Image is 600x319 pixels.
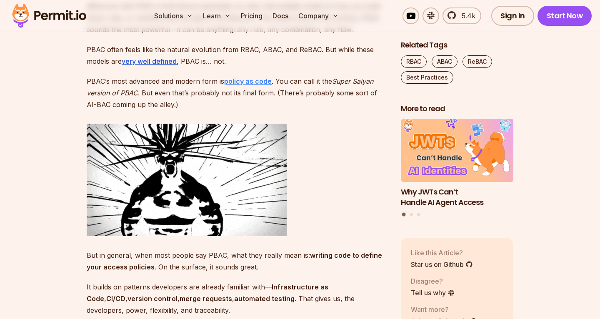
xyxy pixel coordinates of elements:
strong: writing code to define your access policies [87,251,382,271]
a: Start Now [537,6,592,26]
em: Super Saiyan version of PBAC [87,77,373,97]
p: But in general, when most people say PBAC, what they really mean is: . On the surface, it sounds ... [87,249,387,273]
button: Company [295,7,342,24]
a: RBAC [401,55,427,68]
img: image (18).gif [87,124,287,236]
button: Go to slide 2 [410,213,413,217]
img: Why JWTs Can’t Handle AI Agent Access [401,119,513,182]
button: Go to slide 1 [402,213,406,217]
button: Learn [200,7,234,24]
strong: version control [127,294,177,303]
li: 1 of 3 [401,119,513,208]
a: Pricing [237,7,266,24]
div: Posts [401,119,513,218]
h3: Why JWTs Can’t Handle AI Agent Access [401,187,513,208]
img: Permit logo [8,2,90,30]
p: Like this Article? [411,248,473,258]
a: Why JWTs Can’t Handle AI Agent AccessWhy JWTs Can’t Handle AI Agent Access [401,119,513,208]
a: ABAC [432,55,457,68]
a: ReBAC [462,55,492,68]
a: Best Practices [401,71,453,84]
p: It builds on patterns developers are already familiar with— , , , , . That gives us, the develope... [87,281,387,316]
p: Want more? [411,304,476,314]
a: very well defined [122,57,177,65]
button: Solutions [151,7,196,24]
a: Tell us why [411,288,455,298]
a: Docs [269,7,292,24]
a: Sign In [491,6,534,26]
strong: automated testing [234,294,295,303]
button: Go to slide 3 [417,213,420,217]
a: 5.4k [442,7,481,24]
h2: Related Tags [401,40,513,50]
p: PBAC’s most advanced and modern form is . You can call it the . But even that’s probably not its ... [87,75,387,110]
a: Star us on Github [411,259,473,269]
p: Disagree? [411,276,455,286]
p: PBAC often feels like the natural evolution from RBAC, ABAC, and ReBAC. But while these models ar... [87,44,387,67]
strong: Infrastructure as Code [87,283,328,303]
h2: More to read [401,104,513,114]
a: policy as code [224,77,272,85]
span: 5.4k [457,11,475,21]
strong: merge requests [180,294,232,303]
strong: CI/CD [106,294,125,303]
